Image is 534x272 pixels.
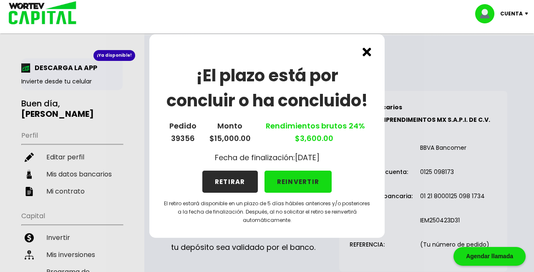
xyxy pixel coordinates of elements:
[163,199,371,224] p: El retiro estará disponible en un plazo de 5 días hábiles anteriores y/o posteriores a la fecha d...
[523,13,534,15] img: icon-down
[215,151,320,164] p: Fecha de finalización: [DATE]
[475,4,500,23] img: profile-image
[453,247,526,266] div: Agendar llamada
[202,171,258,193] button: RETIRAR
[264,121,365,144] a: Rendimientos brutos $3,600.00
[163,63,371,113] h1: ¡El plazo está por concluir o ha concluido!
[209,120,251,145] p: Monto $15,000.00
[169,120,196,145] p: Pedido 39356
[500,8,523,20] p: Cuenta
[363,48,371,56] img: cross.ed5528e3.svg
[347,121,365,131] span: 24%
[264,171,332,193] button: REINVERTIR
